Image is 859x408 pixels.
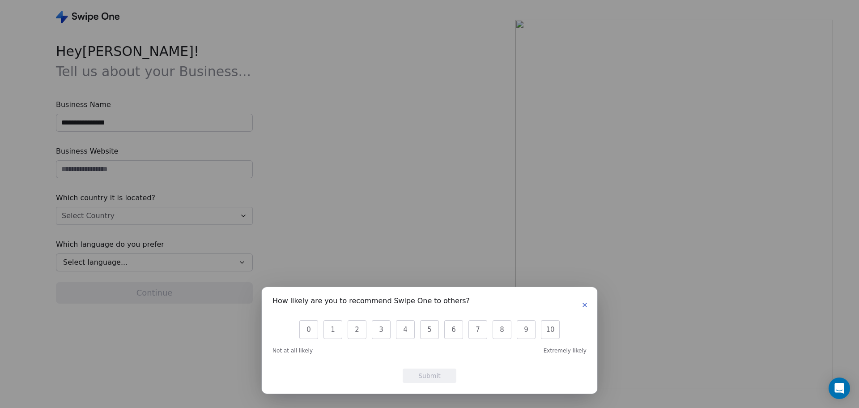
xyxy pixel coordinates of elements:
[517,320,536,339] button: 9
[272,298,470,307] h1: How likely are you to recommend Swipe One to others?
[420,320,439,339] button: 5
[348,320,366,339] button: 2
[403,369,456,383] button: Submit
[493,320,511,339] button: 8
[544,347,587,354] span: Extremely likely
[299,320,318,339] button: 0
[396,320,415,339] button: 4
[372,320,391,339] button: 3
[272,347,313,354] span: Not at all likely
[323,320,342,339] button: 1
[541,320,560,339] button: 10
[468,320,487,339] button: 7
[444,320,463,339] button: 6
